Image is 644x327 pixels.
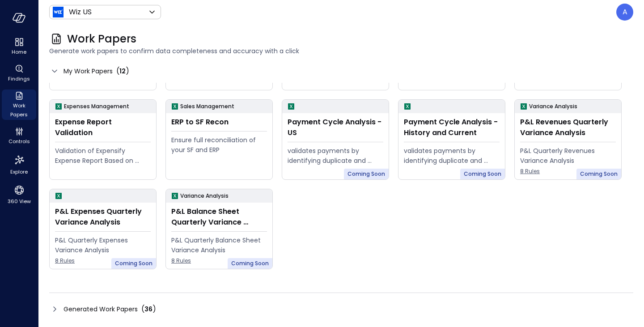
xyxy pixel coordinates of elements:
[119,67,126,76] span: 12
[2,183,36,207] div: 360 View
[520,146,616,166] div: P&L Quarterly Revenues Variance Analysis
[10,167,28,176] span: Explore
[520,117,616,138] div: P&L Revenues Quarterly Variance Analysis
[2,125,36,147] div: Controls
[2,63,36,84] div: Findings
[180,102,234,111] p: Sales Management
[8,197,31,206] span: 360 View
[288,146,383,166] div: validates payments by identifying duplicate and erroneous entries.
[5,101,33,119] span: Work Papers
[55,256,151,265] span: 8 Rules
[171,256,267,265] span: 8 Rules
[69,7,92,17] p: Wiz US
[12,47,26,56] span: Home
[64,102,129,111] p: Expenses Management
[464,170,501,178] span: Coming Soon
[171,117,267,127] div: ERP to SF Recon
[171,235,267,255] div: P&L Quarterly Balance Sheet Variance Analysis
[55,206,151,228] div: P&L Expenses Quarterly Variance Analysis
[64,66,113,76] span: My Work Papers
[2,152,36,177] div: Explore
[529,102,577,111] p: Variance Analysis
[55,235,151,255] div: P&L Quarterly Expenses Variance Analysis
[8,137,30,146] span: Controls
[288,117,383,138] div: Payment Cycle Analysis - US
[49,46,633,56] span: Generate work papers to confirm data completeness and accuracy with a click
[2,36,36,57] div: Home
[171,206,267,228] div: P&L Balance Sheet Quarterly Variance Analysis
[144,305,153,314] span: 36
[171,135,267,155] div: Ensure full reconciliation of your SF and ERP
[64,304,138,314] span: Generated Work Papers
[2,89,36,120] div: Work Papers
[404,117,500,138] div: Payment Cycle Analysis - History and Current
[67,32,136,46] span: Work Papers
[116,66,129,76] div: ( )
[616,4,633,21] div: Almog Shamay Hacohen
[115,259,153,268] span: Coming Soon
[520,167,616,176] span: 8 Rules
[623,7,627,17] p: A
[404,146,500,166] div: validates payments by identifying duplicate and erroneous entries.
[55,117,151,138] div: Expense Report Validation
[53,7,64,17] img: Icon
[141,304,156,314] div: ( )
[55,146,151,166] div: Validation of Expensify Expense Report Based on policy
[347,170,385,178] span: Coming Soon
[580,170,618,178] span: Coming Soon
[231,259,269,268] span: Coming Soon
[180,191,229,200] p: Variance Analysis
[8,74,30,83] span: Findings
